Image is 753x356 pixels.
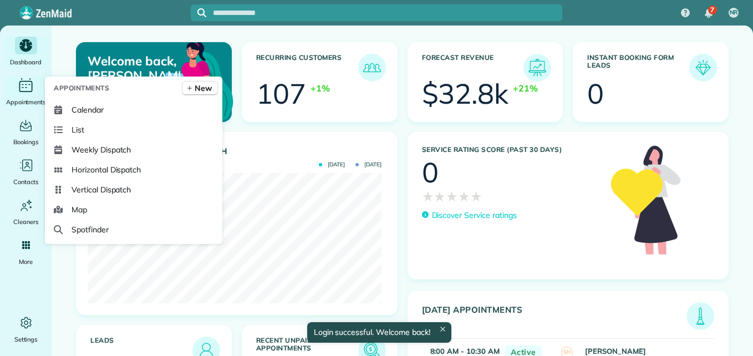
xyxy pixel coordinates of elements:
[434,186,446,206] span: ★
[4,156,47,187] a: Contacts
[4,116,47,148] a: Bookings
[458,186,470,206] span: ★
[13,136,39,148] span: Bookings
[710,6,714,14] span: 7
[432,210,517,221] p: Discover Service ratings
[72,164,141,175] span: Horizontal Dispatch
[195,83,212,94] span: New
[49,220,218,240] a: Spotfinder
[72,144,131,155] span: Weekly Dispatch
[585,347,646,355] strong: [PERSON_NAME]
[692,57,714,79] img: icon_form_leads-04211a6a04a5b2264e4ee56bc0799ec3eb69b7e499cbb523a139df1d13a81ae0.png
[88,54,180,83] p: Welcome back, [PERSON_NAME]!
[4,196,47,227] a: Cleaners
[72,104,104,115] span: Calendar
[72,224,109,235] span: Spotfinder
[422,305,687,330] h3: [DATE] Appointments
[191,8,206,17] button: Focus search
[49,180,218,200] a: Vertical Dispatch
[513,82,538,95] div: +21%
[311,82,330,95] div: +1%
[587,54,689,82] h3: Instant Booking Form Leads
[689,305,711,327] img: icon_todays_appointments-901f7ab196bb0bea1936b74009e4eb5ffbc2d2711fa7634e0d609ed5ef32b18b.png
[587,80,604,108] div: 0
[19,256,33,267] span: More
[13,176,38,187] span: Contacts
[10,57,42,68] span: Dashboard
[72,204,87,215] span: Map
[4,37,47,68] a: Dashboard
[697,1,720,26] div: 7 unread notifications
[49,160,218,180] a: Horizontal Dispatch
[256,80,306,108] div: 107
[422,159,439,186] div: 0
[307,322,451,343] div: Login successful. Welcome back!
[4,314,47,345] a: Settings
[90,146,386,156] h3: Actual Revenue this month
[49,100,218,120] a: Calendar
[72,124,84,135] span: List
[422,146,600,154] h3: Service Rating score (past 30 days)
[430,347,500,355] strong: 8:00 AM - 10:30 AM
[446,186,458,206] span: ★
[49,200,218,220] a: Map
[730,8,738,17] span: NR
[361,57,383,79] img: icon_recurring_customers-cf858462ba22bcd05b5a5880d41d6543d210077de5bb9ebc9590e49fd87d84ed.png
[422,54,524,82] h3: Forecast Revenue
[256,54,358,82] h3: Recurring Customers
[54,83,109,94] span: Appointments
[14,334,38,345] span: Settings
[422,186,434,206] span: ★
[128,29,236,137] img: dashboard_welcome-42a62b7d889689a78055ac9021e634bf52bae3f8056760290aed330b23ab8690.png
[319,162,345,167] span: [DATE]
[182,81,218,95] a: New
[422,210,517,221] a: Discover Service ratings
[49,120,218,140] a: List
[6,96,46,108] span: Appointments
[4,77,47,108] a: Appointments
[470,186,482,206] span: ★
[355,162,381,167] span: [DATE]
[526,57,548,79] img: icon_forecast_revenue-8c13a41c7ed35a8dcfafea3cbb826a0462acb37728057bba2d056411b612bbbe.png
[72,184,131,195] span: Vertical Dispatch
[197,8,206,17] svg: Focus search
[13,216,38,227] span: Cleaners
[422,80,509,108] div: $32.8k
[49,140,218,160] a: Weekly Dispatch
